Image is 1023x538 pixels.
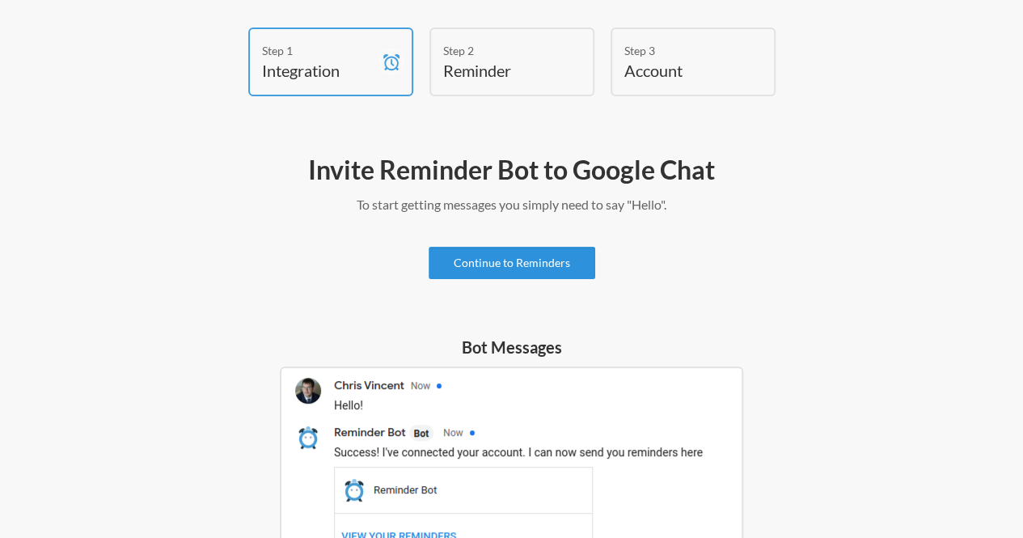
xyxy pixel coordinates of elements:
[49,195,974,214] p: To start getting messages you simply need to say "Hello".
[262,42,375,59] div: Step 1
[429,247,595,279] a: Continue to Reminders
[443,59,556,82] h4: Reminder
[262,59,375,82] h4: Integration
[443,42,556,59] div: Step 2
[280,336,743,358] h5: Bot Messages
[624,59,738,82] h4: Account
[624,42,738,59] div: Step 3
[49,153,974,187] h2: Invite Reminder Bot to Google Chat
